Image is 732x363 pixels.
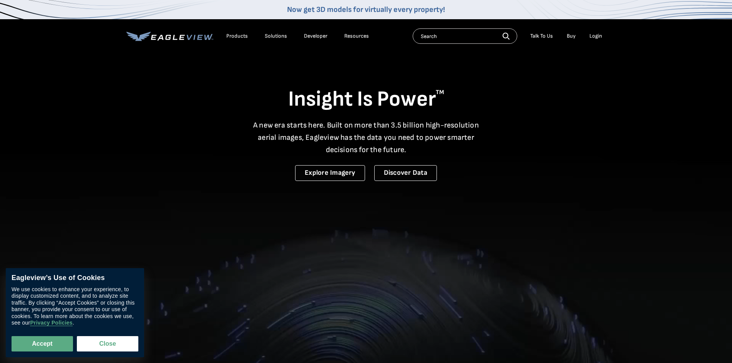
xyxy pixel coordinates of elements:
[77,336,138,351] button: Close
[265,33,287,40] div: Solutions
[567,33,576,40] a: Buy
[126,86,606,113] h1: Insight Is Power
[413,28,517,44] input: Search
[12,336,73,351] button: Accept
[589,33,602,40] div: Login
[30,320,72,327] a: Privacy Policies
[12,286,138,327] div: We use cookies to enhance your experience, to display customized content, and to analyze site tra...
[530,33,553,40] div: Talk To Us
[12,274,138,282] div: Eagleview’s Use of Cookies
[295,165,365,181] a: Explore Imagery
[344,33,369,40] div: Resources
[374,165,437,181] a: Discover Data
[287,5,445,14] a: Now get 3D models for virtually every property!
[436,89,444,96] sup: TM
[304,33,327,40] a: Developer
[226,33,248,40] div: Products
[249,119,484,156] p: A new era starts here. Built on more than 3.5 billion high-resolution aerial images, Eagleview ha...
